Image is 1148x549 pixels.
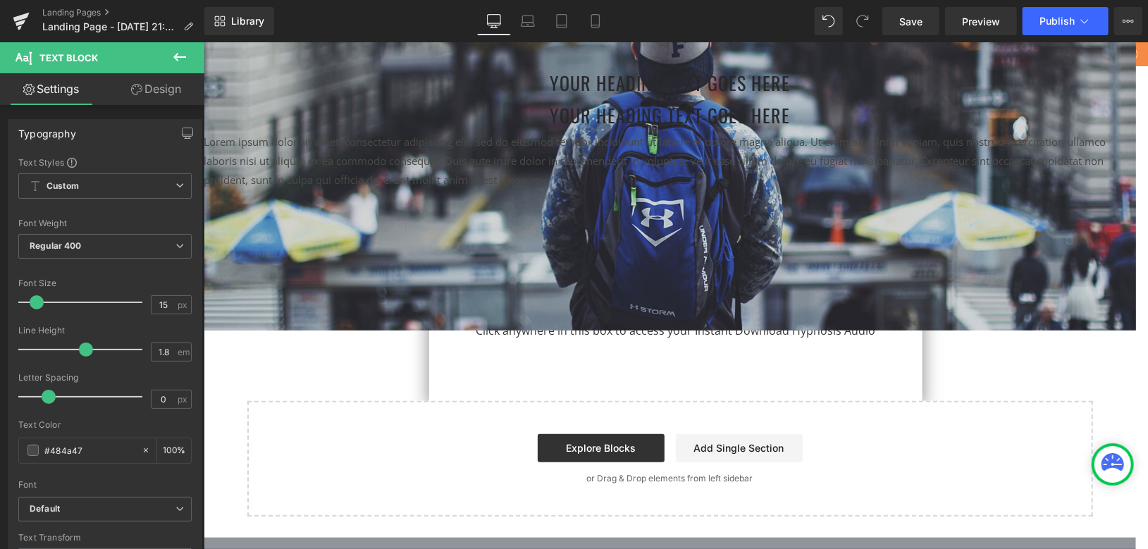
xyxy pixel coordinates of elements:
[848,7,877,35] button: Redo
[44,443,135,458] input: Color
[962,14,1000,29] span: Preview
[899,14,922,29] span: Save
[18,326,192,335] div: Line Height
[579,7,612,35] a: Mobile
[945,7,1017,35] a: Preview
[1023,7,1109,35] button: Publish
[18,373,192,383] div: Letter Spacing
[511,7,545,35] a: Laptop
[66,431,867,441] p: or Drag & Drop elements from left sidebar
[477,7,511,35] a: Desktop
[1114,7,1142,35] button: More
[42,7,204,18] a: Landing Pages
[42,21,178,32] span: Landing Page - [DATE] 21:58:15
[178,347,190,357] span: em
[18,533,192,543] div: Text Transform
[204,7,274,35] a: New Library
[18,278,192,288] div: Font Size
[204,42,1148,549] iframe: To enrich screen reader interactions, please activate Accessibility in Grammarly extension settings
[178,300,190,309] span: px
[178,395,190,404] span: px
[1039,16,1075,27] span: Publish
[39,52,98,63] span: Text Block
[231,15,264,27] span: Library
[30,503,60,515] i: Default
[815,7,843,35] button: Undo
[30,240,82,251] b: Regular 400
[18,420,192,430] div: Text Color
[105,73,207,105] a: Design
[18,218,192,228] div: Font Weight
[472,392,599,420] a: Add Single Section
[18,120,76,140] div: Typography
[18,156,192,168] div: Text Styles
[334,392,461,420] a: Explore Blocks
[47,180,79,192] b: Custom
[18,480,192,490] div: Font
[545,7,579,35] a: Tablet
[157,438,191,463] div: %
